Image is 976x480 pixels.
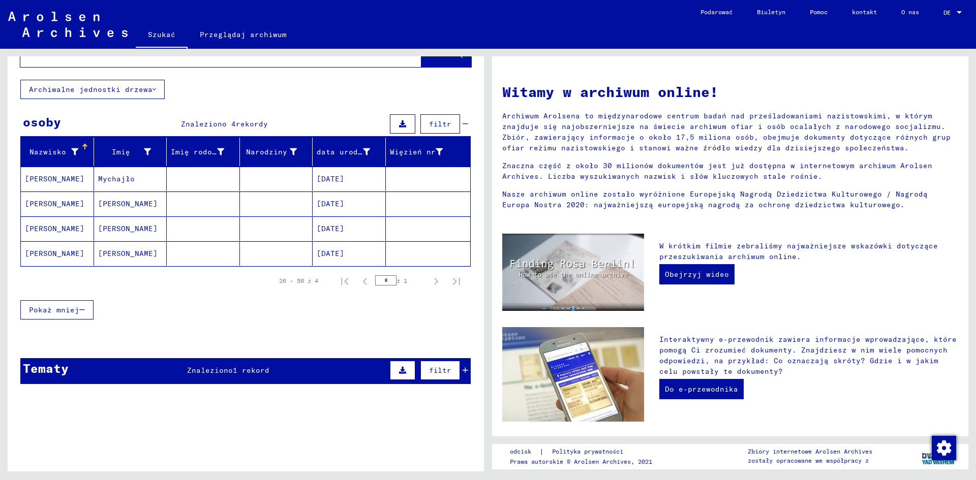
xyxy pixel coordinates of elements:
mat-header-cell: Imię rodowe [167,138,240,166]
font: 26 – 50 z 4 [279,277,318,284]
div: Więzień nr [390,144,459,160]
mat-header-cell: Nazwisko [21,138,94,166]
button: Następna strona [426,271,446,291]
font: [PERSON_NAME] [25,224,84,233]
font: Archiwum Arolsena to międzynarodowe centrum badań nad prześladowaniami nazistowskimi, w którym zn... [502,111,951,152]
img: eguide.jpg [502,327,644,422]
font: Imię rodowe [171,147,221,156]
font: [DATE] [317,174,344,183]
font: rekordy [236,119,268,129]
mat-header-cell: Imię [94,138,167,166]
font: Do e-przewodnika [665,385,738,394]
a: Do e-przewodnika [659,379,744,399]
font: [DATE] [317,249,344,258]
font: Prawa autorskie © Arolsen Archives, 2021 [510,458,652,465]
img: Zmiana zgody [932,436,956,460]
font: Szukać [148,30,175,39]
button: Archiwalne jednostki drzewa [20,80,165,99]
font: Narodziny [246,147,287,156]
font: z 1 [396,277,407,284]
font: filtr [429,366,451,375]
button: Poprzednia strona [355,271,375,291]
font: kontakt [852,8,877,16]
font: Imię [112,147,130,156]
font: | [539,447,544,456]
font: Zbiory internetowe Arolsen Archives [748,447,872,455]
font: osoby [23,114,61,130]
font: Więzień nr [390,147,436,156]
font: [PERSON_NAME] [25,199,84,208]
font: Archiwalne jednostki drzewa [29,85,152,94]
div: Narodziny [244,144,313,160]
font: W krótkim filmie zebraliśmy najważniejsze wskazówki dotyczące przeszukiwania archiwum online. [659,241,938,261]
a: Szukać [136,22,188,49]
font: Przeglądaj archiwum [200,30,287,39]
a: Przeglądaj archiwum [188,22,299,47]
font: Mychajło [98,174,135,183]
font: Podarować [700,8,733,16]
font: [PERSON_NAME] [98,249,158,258]
font: Interaktywny e-przewodnik zawiera informacje wprowadzające, które pomogą Ci zrozumieć dokumenty. ... [659,335,957,376]
img: yv_logo.png [920,443,958,469]
font: [PERSON_NAME] [25,249,84,258]
font: Pokaż mniej [29,305,79,314]
button: Pokaż mniej [20,300,94,319]
a: odcisk [510,446,539,457]
font: zostały opracowane we współpracy z [748,457,869,464]
font: DE [943,9,951,16]
font: Znaleziono 4 [181,119,236,129]
div: Zmiana zgody [931,435,956,460]
a: Polityka prywatności [544,446,635,457]
font: filtr [429,119,451,129]
font: odcisk [510,447,531,455]
img: video.jpg [502,234,644,311]
font: 1 rekord [233,366,269,375]
img: Arolsen_neg.svg [8,12,128,37]
font: Znaleziono [187,366,233,375]
button: filtr [420,114,460,134]
mat-header-cell: Narodziny [240,138,313,166]
font: [PERSON_NAME] [25,174,84,183]
div: data urodzenia [317,144,385,160]
mat-header-cell: data urodzenia [313,138,386,166]
font: [DATE] [317,199,344,208]
font: Polityka prywatności [552,447,623,455]
font: Tematy [23,361,69,376]
a: Obejrzyj wideo [659,264,735,284]
button: filtr [420,361,460,380]
font: Nazwisko [29,147,66,156]
button: Ostatnia strona [446,271,467,291]
font: Biuletyn [757,8,785,16]
div: Nazwisko [25,144,94,160]
font: Znaczna część z około 30 milionów dokumentów jest już dostępna w internetowym archiwum Arolsen Ar... [502,161,932,181]
font: Nasze archiwum online zostało wyróżnione Europejską Nagrodą Dziedzictwa Kulturowego / Nagrodą Eur... [502,189,928,209]
font: data urodzenia [317,147,381,156]
font: [DATE] [317,224,344,233]
font: Witamy w archiwum online! [502,83,718,101]
font: [PERSON_NAME] [98,224,158,233]
div: Imię [98,144,167,160]
button: Pierwsza strona [334,271,355,291]
font: [PERSON_NAME] [98,199,158,208]
font: Obejrzyj wideo [665,270,729,279]
font: Pomoc [810,8,828,16]
div: Imię rodowe [171,144,239,160]
mat-header-cell: Więzień nr [386,138,471,166]
font: O nas [901,8,919,16]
